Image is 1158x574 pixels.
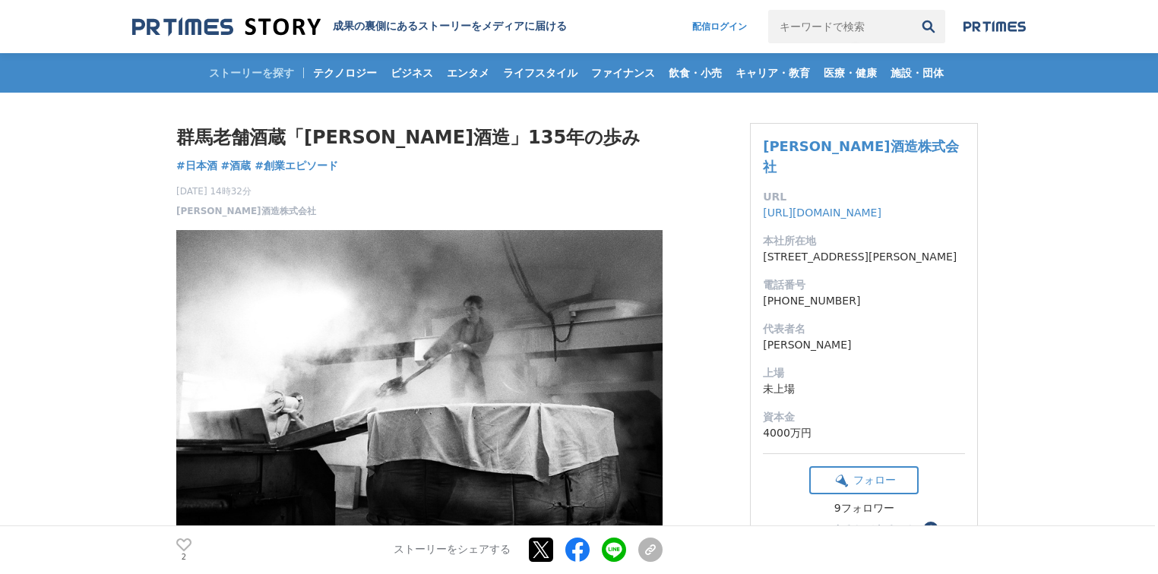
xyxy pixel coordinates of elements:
[307,53,383,93] a: テクノロジー
[818,53,883,93] a: 医療・健康
[763,138,958,175] a: [PERSON_NAME]酒造株式会社
[663,53,728,93] a: 飲食・小売
[497,53,584,93] a: ライフスタイル
[763,189,965,205] dt: URL
[923,522,938,537] button: ？
[307,66,383,80] span: テクノロジー
[255,159,338,172] span: #創業エピソード
[176,123,663,152] h1: 群馬老舗酒蔵「[PERSON_NAME]酒造」135年の歩み
[497,66,584,80] span: ライフスタイル
[176,553,191,561] p: 2
[176,230,663,565] img: thumbnail_9d116df0-2713-11ec-83cf-fb7071b199e0.jpg
[384,66,439,80] span: ビジネス
[585,53,661,93] a: ファイナンス
[884,66,950,80] span: 施設・団体
[963,20,1026,33] img: prtimes
[763,293,965,309] dd: [PHONE_NUMBER]
[394,544,511,557] p: ストーリーをシェアする
[176,204,316,218] a: [PERSON_NAME]酒造株式会社
[763,249,965,265] dd: [STREET_ADDRESS][PERSON_NAME]
[763,233,965,249] dt: 本社所在地
[176,159,217,172] span: #日本酒
[763,277,965,293] dt: 電話番号
[884,53,950,93] a: 施設・団体
[663,66,728,80] span: 飲食・小売
[763,425,965,441] dd: 4000万円
[176,158,217,174] a: #日本酒
[763,381,965,397] dd: 未上場
[763,337,965,353] dd: [PERSON_NAME]
[441,66,495,80] span: エンタメ
[441,53,495,93] a: エンタメ
[221,158,252,174] a: #酒蔵
[818,66,883,80] span: 医療・健康
[221,159,252,172] span: #酒蔵
[789,524,917,535] div: フォローするとできること
[729,66,816,80] span: キャリア・教育
[585,66,661,80] span: ファイナンス
[809,466,919,494] button: フォロー
[763,365,965,381] dt: 上場
[925,524,936,535] span: ？
[768,10,912,43] input: キーワードで検索
[255,158,338,174] a: #創業エピソード
[384,53,439,93] a: ビジネス
[677,10,762,43] a: 配信ログイン
[333,20,567,33] h2: 成果の裏側にあるストーリーをメディアに届ける
[763,409,965,425] dt: 資本金
[176,184,316,198] span: [DATE] 14時32分
[763,321,965,337] dt: 代表者名
[763,207,881,219] a: [URL][DOMAIN_NAME]
[912,10,945,43] button: 検索
[809,502,919,516] div: 9フォロワー
[132,17,567,37] a: 成果の裏側にあるストーリーをメディアに届ける 成果の裏側にあるストーリーをメディアに届ける
[729,53,816,93] a: キャリア・教育
[132,17,321,37] img: 成果の裏側にあるストーリーをメディアに届ける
